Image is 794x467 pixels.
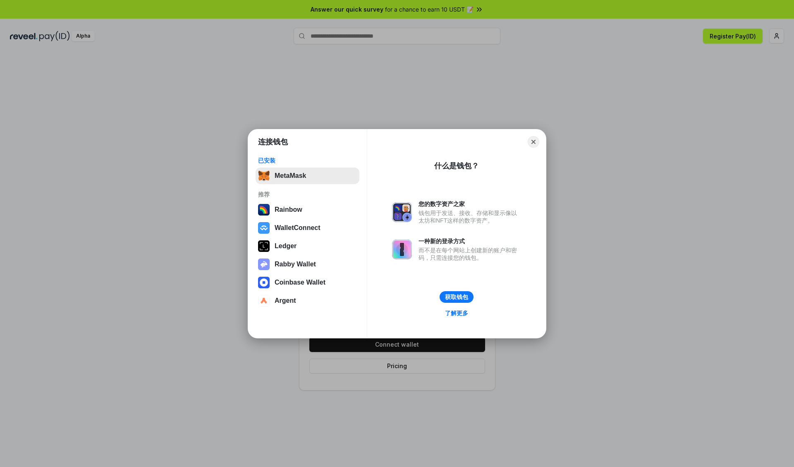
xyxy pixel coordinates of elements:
[256,274,359,291] button: Coinbase Wallet
[275,242,297,250] div: Ledger
[258,191,357,198] div: 推荐
[258,170,270,182] img: svg+xml,%3Csvg%20fill%3D%22none%22%20height%3D%2233%22%20viewBox%3D%220%200%2035%2033%22%20width%...
[419,237,521,245] div: 一种新的登录方式
[392,202,412,222] img: svg+xml,%3Csvg%20xmlns%3D%22http%3A%2F%2Fwww.w3.org%2F2000%2Fsvg%22%20fill%3D%22none%22%20viewBox...
[419,200,521,208] div: 您的数字资产之家
[258,240,270,252] img: svg+xml,%3Csvg%20xmlns%3D%22http%3A%2F%2Fwww.w3.org%2F2000%2Fsvg%22%20width%3D%2228%22%20height%3...
[256,220,359,236] button: WalletConnect
[258,157,357,164] div: 已安装
[275,261,316,268] div: Rabby Wallet
[258,204,270,216] img: svg+xml,%3Csvg%20width%3D%22120%22%20height%3D%22120%22%20viewBox%3D%220%200%20120%20120%22%20fil...
[445,309,468,317] div: 了解更多
[258,277,270,288] img: svg+xml,%3Csvg%20width%3D%2228%22%20height%3D%2228%22%20viewBox%3D%220%200%2028%2028%22%20fill%3D...
[258,259,270,270] img: svg+xml,%3Csvg%20xmlns%3D%22http%3A%2F%2Fwww.w3.org%2F2000%2Fsvg%22%20fill%3D%22none%22%20viewBox...
[258,222,270,234] img: svg+xml,%3Csvg%20width%3D%2228%22%20height%3D%2228%22%20viewBox%3D%220%200%2028%2028%22%20fill%3D...
[392,239,412,259] img: svg+xml,%3Csvg%20xmlns%3D%22http%3A%2F%2Fwww.w3.org%2F2000%2Fsvg%22%20fill%3D%22none%22%20viewBox...
[528,136,539,148] button: Close
[275,172,306,180] div: MetaMask
[445,293,468,301] div: 获取钱包
[440,308,473,319] a: 了解更多
[256,238,359,254] button: Ledger
[275,224,320,232] div: WalletConnect
[275,279,325,286] div: Coinbase Wallet
[256,201,359,218] button: Rainbow
[419,209,521,224] div: 钱包用于发送、接收、存储和显示像以太坊和NFT这样的数字资产。
[440,291,474,303] button: 获取钱包
[275,297,296,304] div: Argent
[419,247,521,261] div: 而不是在每个网站上创建新的账户和密码，只需连接您的钱包。
[434,161,479,171] div: 什么是钱包？
[258,137,288,147] h1: 连接钱包
[256,256,359,273] button: Rabby Wallet
[275,206,302,213] div: Rainbow
[258,295,270,307] img: svg+xml,%3Csvg%20width%3D%2228%22%20height%3D%2228%22%20viewBox%3D%220%200%2028%2028%22%20fill%3D...
[256,292,359,309] button: Argent
[256,168,359,184] button: MetaMask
